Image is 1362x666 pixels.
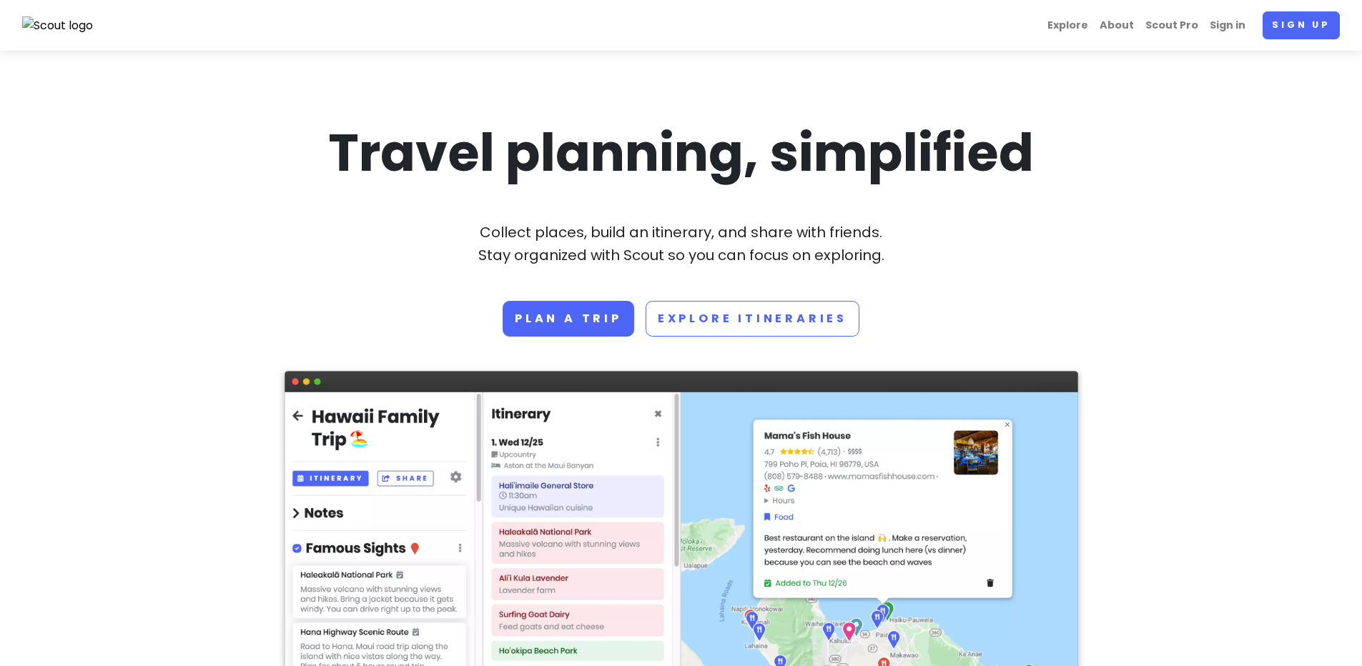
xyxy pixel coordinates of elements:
[1263,11,1340,39] a: Sign up
[1094,11,1140,39] a: About
[646,301,859,337] a: Explore Itineraries
[22,16,94,35] img: Scout logo
[285,221,1078,267] p: Collect places, build an itinerary, and share with friends. Stay organized with Scout so you can ...
[1140,11,1204,39] a: Scout Pro
[1042,11,1094,39] a: Explore
[285,119,1078,187] h1: Travel planning, simplified
[1204,11,1251,39] a: Sign in
[503,301,634,337] a: Plan a trip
